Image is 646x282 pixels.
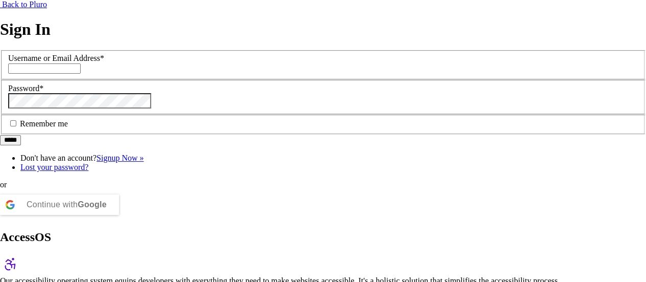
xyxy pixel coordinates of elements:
a: Lost your password? [20,163,88,171]
a: Signup Now » [97,154,143,162]
label: Password [8,84,43,93]
b: Google [78,200,107,209]
li: Don't have an account? [20,154,646,163]
input: Remember me [10,120,16,126]
label: Username or Email Address [8,54,104,62]
div: Continue with [27,194,107,215]
label: Remember me [8,119,68,128]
